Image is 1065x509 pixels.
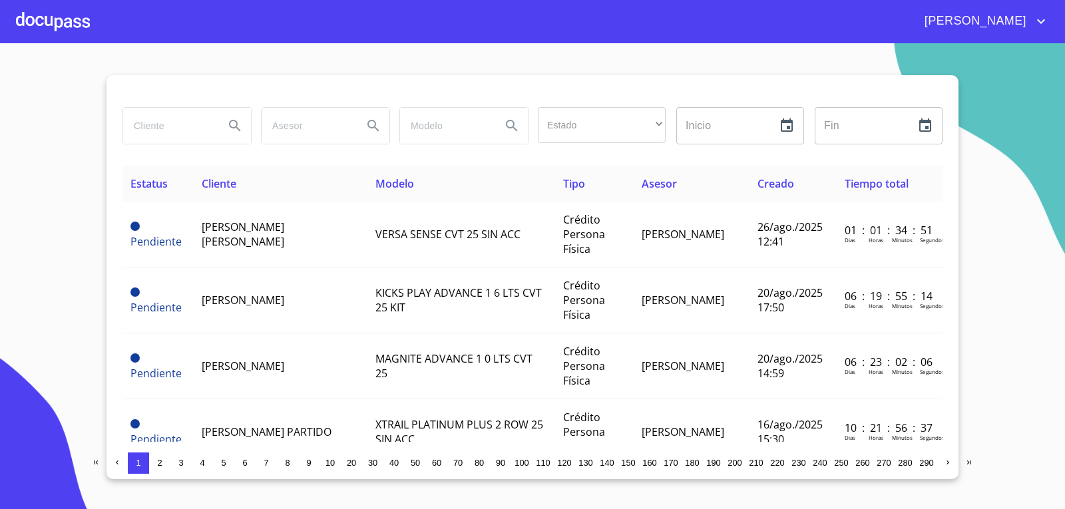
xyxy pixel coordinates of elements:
span: [PERSON_NAME] [642,293,724,307]
button: 180 [682,452,703,474]
span: 220 [770,458,784,468]
span: 10 [325,458,335,468]
span: 1 [136,458,140,468]
span: 290 [919,458,933,468]
p: Dias [845,236,855,244]
span: [PERSON_NAME] PARTIDO [202,424,331,439]
div: ​ [538,107,666,143]
span: [PERSON_NAME] [642,227,724,242]
button: 40 [383,452,405,474]
button: Search [357,110,389,142]
span: 4 [200,458,204,468]
span: 2 [157,458,162,468]
span: Pendiente [130,234,182,249]
span: Crédito Persona Física [563,278,605,322]
button: 60 [426,452,447,474]
span: 170 [664,458,678,468]
span: KICKS PLAY ADVANCE 1 6 LTS CVT 25 KIT [375,285,542,315]
button: 50 [405,452,426,474]
span: Pendiente [130,353,140,363]
span: Pendiente [130,222,140,231]
button: 280 [895,452,916,474]
button: Search [219,110,251,142]
p: Segundos [920,236,945,244]
span: Pendiente [130,432,182,446]
span: Estatus [130,176,168,191]
span: XTRAIL PLATINUM PLUS 2 ROW 25 SIN ACC [375,417,543,446]
button: 170 [660,452,682,474]
button: 100 [511,452,532,474]
span: [PERSON_NAME] [202,293,284,307]
span: MAGNITE ADVANCE 1 0 LTS CVT 25 [375,351,532,381]
span: 26/ago./2025 12:41 [757,220,823,249]
p: Dias [845,368,855,375]
span: Crédito Persona Física [563,212,605,256]
button: 9 [298,452,319,474]
button: 1 [128,452,149,474]
span: Creado [757,176,794,191]
button: 150 [618,452,639,474]
span: [PERSON_NAME] [202,359,284,373]
span: 190 [706,458,720,468]
span: 240 [813,458,827,468]
span: 60 [432,458,441,468]
span: 40 [389,458,399,468]
span: 160 [642,458,656,468]
span: 20 [347,458,356,468]
span: 50 [411,458,420,468]
span: 270 [877,458,891,468]
span: 150 [621,458,635,468]
button: 30 [362,452,383,474]
span: Tiempo total [845,176,909,191]
span: [PERSON_NAME] [PERSON_NAME] [202,220,284,249]
span: Crédito Persona Física [563,344,605,388]
span: Modelo [375,176,414,191]
span: 9 [306,458,311,468]
span: 7 [264,458,268,468]
span: 80 [475,458,484,468]
span: 140 [600,458,614,468]
button: 120 [554,452,575,474]
span: 210 [749,458,763,468]
p: Horas [869,302,883,309]
button: 80 [469,452,490,474]
span: 70 [453,458,463,468]
p: Segundos [920,302,945,309]
button: account of current user [915,11,1049,32]
span: Pendiente [130,300,182,315]
button: 7 [256,452,277,474]
button: 270 [873,452,895,474]
p: 06 : 23 : 02 : 06 [845,355,935,369]
p: Minutos [892,434,913,441]
span: 20/ago./2025 17:50 [757,285,823,315]
span: Asesor [642,176,677,191]
span: 180 [685,458,699,468]
p: Segundos [920,434,945,441]
p: Segundos [920,368,945,375]
button: 3 [170,452,192,474]
span: 130 [578,458,592,468]
button: 6 [234,452,256,474]
p: Minutos [892,368,913,375]
span: 250 [834,458,848,468]
p: Horas [869,434,883,441]
span: 200 [728,458,742,468]
button: 290 [916,452,937,474]
span: 110 [536,458,550,468]
span: VERSA SENSE CVT 25 SIN ACC [375,227,521,242]
span: 230 [791,458,805,468]
p: 10 : 21 : 56 : 37 [845,421,935,435]
button: 90 [490,452,511,474]
button: 160 [639,452,660,474]
button: Search [496,110,528,142]
button: 260 [852,452,873,474]
input: search [123,108,214,144]
p: Minutos [892,302,913,309]
span: 3 [178,458,183,468]
input: search [400,108,491,144]
span: 20/ago./2025 14:59 [757,351,823,381]
span: [PERSON_NAME] [642,424,724,439]
span: Pendiente [130,287,140,297]
button: 2 [149,452,170,474]
button: 10 [319,452,341,474]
